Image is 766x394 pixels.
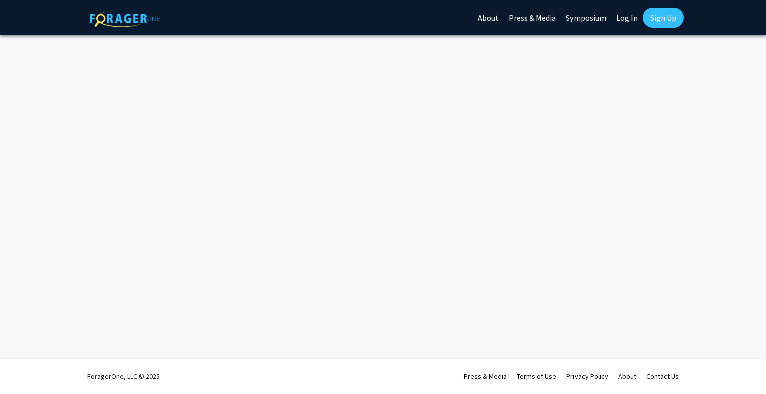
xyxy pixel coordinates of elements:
[646,372,679,381] a: Contact Us
[87,359,160,394] div: ForagerOne, LLC © 2025
[618,372,636,381] a: About
[566,372,608,381] a: Privacy Policy
[464,372,507,381] a: Press & Media
[643,8,684,28] a: Sign Up
[90,10,160,27] img: ForagerOne Logo
[517,372,556,381] a: Terms of Use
